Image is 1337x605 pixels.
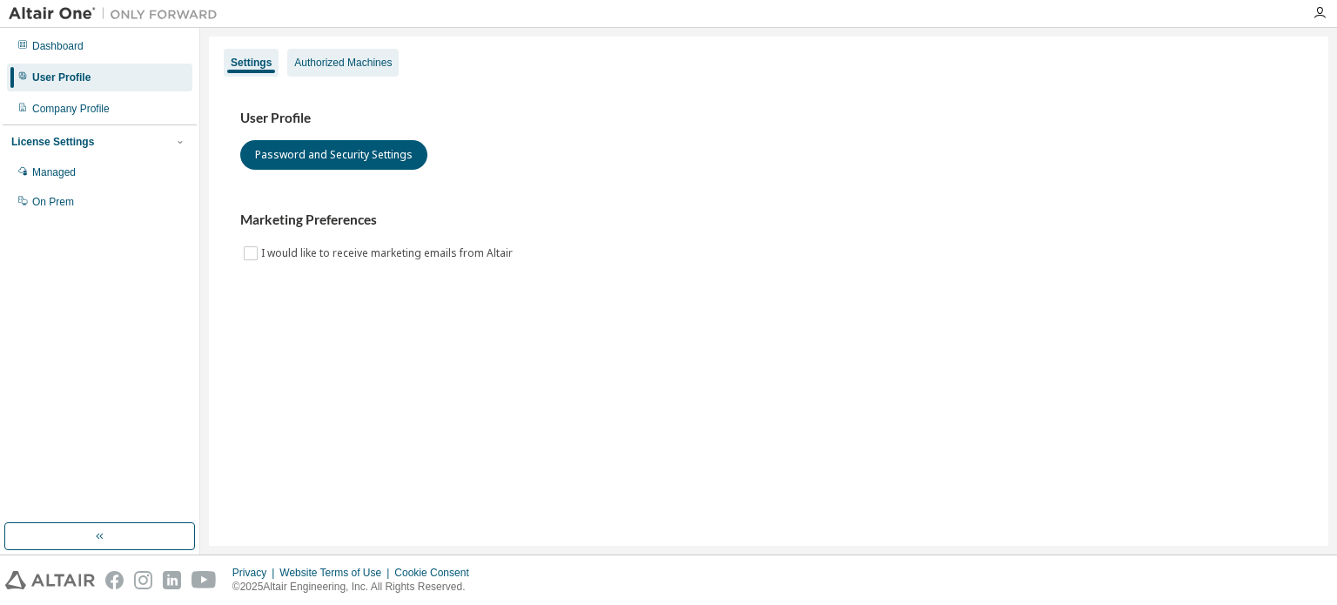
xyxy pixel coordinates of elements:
[163,571,181,589] img: linkedin.svg
[5,571,95,589] img: altair_logo.svg
[32,165,76,179] div: Managed
[9,5,226,23] img: Altair One
[134,571,152,589] img: instagram.svg
[240,110,1297,127] h3: User Profile
[231,56,272,70] div: Settings
[279,566,394,580] div: Website Terms of Use
[32,71,91,84] div: User Profile
[105,571,124,589] img: facebook.svg
[32,195,74,209] div: On Prem
[11,135,94,149] div: License Settings
[240,140,427,170] button: Password and Security Settings
[232,566,279,580] div: Privacy
[394,566,479,580] div: Cookie Consent
[191,571,217,589] img: youtube.svg
[232,580,480,595] p: © 2025 Altair Engineering, Inc. All Rights Reserved.
[32,102,110,116] div: Company Profile
[240,212,1297,229] h3: Marketing Preferences
[294,56,392,70] div: Authorized Machines
[32,39,84,53] div: Dashboard
[261,243,516,264] label: I would like to receive marketing emails from Altair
